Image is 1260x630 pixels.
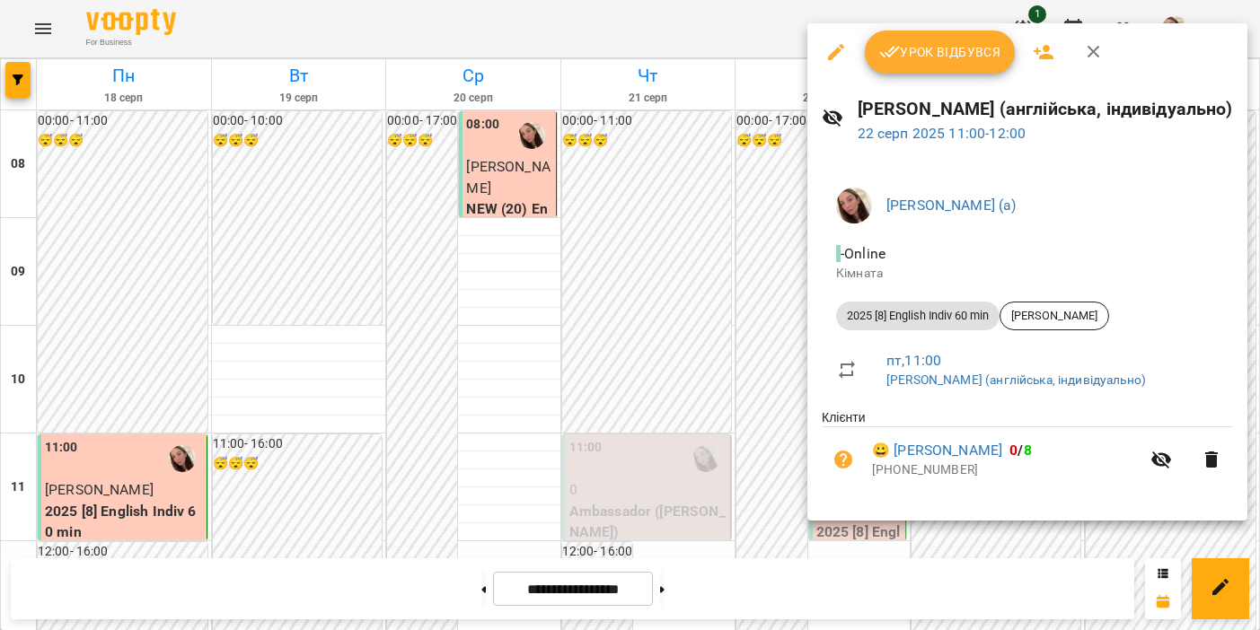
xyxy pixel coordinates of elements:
button: Урок відбувся [865,31,1016,74]
a: [PERSON_NAME] (а) [886,197,1017,214]
ul: Клієнти [822,408,1233,498]
div: [PERSON_NAME] [1000,302,1109,330]
a: пт , 11:00 [886,352,941,369]
img: 8e00ca0478d43912be51e9823101c125.jpg [836,188,872,223]
a: 22 серп 2025 11:00-12:00 [858,125,1027,142]
b: / [1009,442,1031,459]
span: 2025 [8] English Indiv 60 min [836,308,1000,324]
span: 0 [1009,442,1018,459]
h6: [PERSON_NAME] (англійська, індивідуально) [858,95,1233,123]
a: [PERSON_NAME] (англійська, індивідуально) [886,372,1146,387]
p: [PHONE_NUMBER] [872,461,1140,479]
span: 8 [1024,442,1032,459]
span: [PERSON_NAME] [1000,308,1108,324]
a: 😀 [PERSON_NAME] [872,440,1002,461]
p: Кімната [836,265,1219,283]
span: Урок відбувся [879,41,1001,63]
span: - Online [836,245,889,262]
